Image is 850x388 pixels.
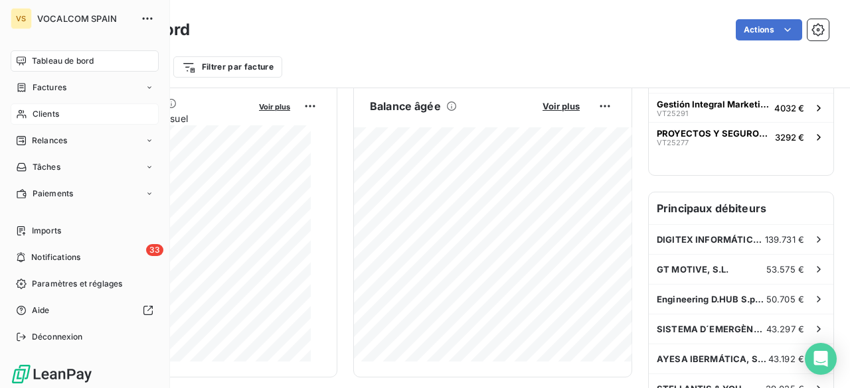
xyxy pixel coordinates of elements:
[766,294,804,304] span: 50.705 €
[805,343,837,375] div: Open Intercom Messenger
[33,188,73,200] span: Paiements
[539,100,584,112] button: Voir plus
[33,108,59,120] span: Clients
[657,354,768,364] span: AYESA IBERMÁTICA, S.A.U
[173,56,282,78] button: Filtrer par facture
[657,128,770,139] span: PROYECTOS Y SEGUROS, S.A.
[33,82,66,94] span: Factures
[766,264,804,275] span: 53.575 €
[32,278,122,290] span: Paramètres et réglages
[657,109,688,117] span: VT25291
[657,294,766,304] span: Engineering D.HUB S.p.A.
[31,251,80,263] span: Notifications
[657,324,766,334] span: SISTEMA D´EMERGÈNCIES MÈDIQUES
[255,100,294,112] button: Voir plus
[765,234,804,245] span: 139.731 €
[649,122,833,151] button: PROYECTOS Y SEGUROS, S.A.VT252773292 €
[649,192,833,224] h6: Principaux débiteurs
[259,102,290,111] span: Voir plus
[657,139,689,147] span: VT25277
[736,19,802,40] button: Actions
[32,331,83,343] span: Déconnexion
[543,101,580,111] span: Voir plus
[11,300,159,321] a: Aide
[32,55,94,67] span: Tableau de bord
[657,99,769,109] span: Gestión Integral Marketing Hotelero
[11,363,93,385] img: Logo LeanPay
[32,304,50,316] span: Aide
[649,93,833,122] button: Gestión Integral Marketing HoteleroVT252914032 €
[775,132,804,143] span: 3292 €
[768,354,804,364] span: 43.192 €
[11,8,32,29] div: VS
[37,13,133,24] span: VOCALCOM SPAIN
[766,324,804,334] span: 43.297 €
[33,161,60,173] span: Tâches
[370,98,441,114] h6: Balance âgée
[657,264,728,275] span: GT MOTIVE, S.L.
[32,225,61,237] span: Imports
[657,234,765,245] span: DIGITEX INFORMÁTICA INTERNACIONAL
[146,244,163,256] span: 33
[774,103,804,113] span: 4032 €
[32,135,67,147] span: Relances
